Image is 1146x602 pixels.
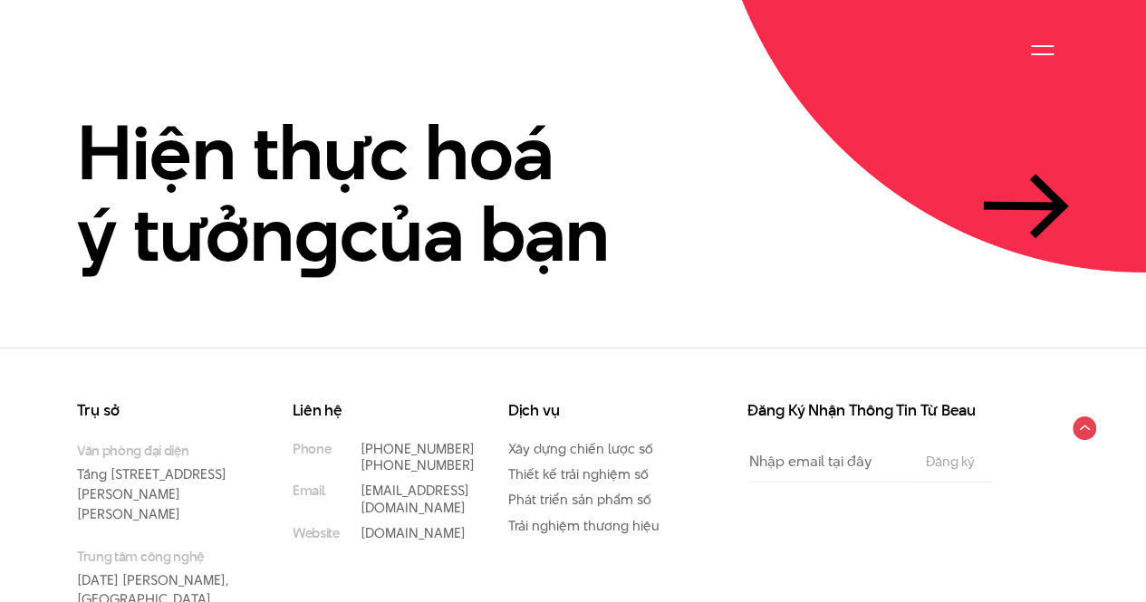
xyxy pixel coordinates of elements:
[361,455,475,474] a: [PHONE_NUMBER]
[361,523,466,542] a: [DOMAIN_NAME]
[920,454,979,469] input: Đăng ký
[747,441,908,482] input: Nhập email tại đây
[747,403,992,418] h3: Đăng Ký Nhận Thông Tin Từ Beau
[77,112,1069,274] a: Hiện thực hoáý tưởngcủa bạn
[293,441,331,457] small: Phone
[77,547,238,566] small: Trung tâm công nghệ
[77,112,610,274] h2: Hiện thực hoá ý tưởn của bạn
[293,403,454,418] h3: Liên hệ
[293,483,324,499] small: Email
[361,439,475,458] a: [PHONE_NUMBER]
[293,525,340,541] small: Website
[294,181,340,287] en: g
[508,403,669,418] h3: Dịch vụ
[508,439,653,458] a: Xây dựng chiến lược số
[508,516,660,535] a: Trải nghiệm thương hiệu
[508,490,651,509] a: Phát triển sản phẩm số
[361,481,469,516] a: [EMAIL_ADDRESS][DOMAIN_NAME]
[77,441,238,460] small: Văn phòng đại diện
[77,403,238,418] h3: Trụ sở
[77,441,238,523] p: Tầng [STREET_ADDRESS][PERSON_NAME][PERSON_NAME]
[508,464,649,483] a: Thiết kế trải nghiệm số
